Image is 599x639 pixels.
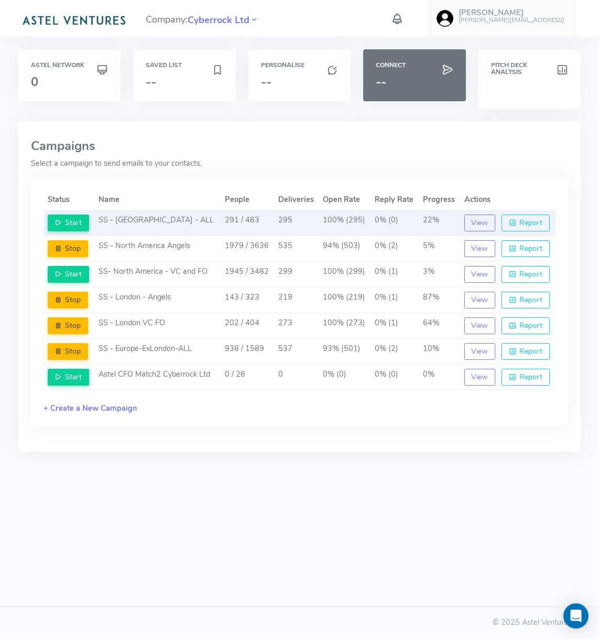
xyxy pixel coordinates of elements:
[502,266,550,283] button: Report
[94,338,221,364] td: SS - Europe-ExLondon-ALL
[459,17,564,24] h6: [PERSON_NAME][EMAIL_ADDRESS]
[371,338,419,364] td: 0% (2)
[464,215,496,231] button: View
[419,236,460,261] td: 5%
[502,240,550,257] button: Report
[221,338,274,364] td: 938 / 1589
[419,261,460,287] td: 3%
[274,236,319,261] td: 535
[274,190,319,210] th: Deliveries
[502,317,550,334] button: Report
[221,364,274,390] td: 0 / 26
[371,261,419,287] td: 0% (1)
[274,313,319,338] td: 273
[319,364,371,390] td: 0% (0)
[459,8,564,17] h5: [PERSON_NAME]
[419,364,460,390] td: 0%
[94,261,221,287] td: SS- North America - VC and FO
[94,210,221,236] td: SS - [GEOGRAPHIC_DATA] - ALL
[419,313,460,338] td: 64%
[371,210,419,236] td: 0% (0)
[371,190,419,210] th: Reply Rate
[31,158,569,169] p: Select a campaign to send emails to your contacts.
[491,62,569,76] h6: Pitch Deck Analysis
[319,313,371,338] td: 100% (273)
[94,236,221,261] td: SS - North America Angels
[221,287,274,313] td: 143 / 323
[48,343,89,360] button: Stop
[48,266,90,283] button: Start
[274,261,319,287] td: 299
[274,338,319,364] td: 537
[376,75,453,89] h3: --
[464,292,496,308] button: View
[221,313,274,338] td: 202 / 404
[464,343,496,360] button: View
[464,369,496,386] button: View
[460,190,556,210] th: Actions
[502,369,550,386] button: Report
[502,215,550,231] button: Report
[502,343,550,360] button: Report
[319,261,371,287] td: 100% (299)
[464,240,496,257] button: View
[261,75,339,89] h3: --
[319,210,371,236] td: 100% (295)
[146,62,223,69] h6: Saved List
[319,236,371,261] td: 94% (503)
[48,215,90,231] button: Start
[48,369,90,386] button: Start
[48,292,89,308] button: Stop
[319,190,371,210] th: Open Rate
[319,338,371,364] td: 93% (501)
[13,617,586,629] div: © 2025 Astel Ventures Ltd.
[94,287,221,313] td: SS - London - Angels
[563,603,589,629] div: Open Intercom Messenger
[437,10,453,27] img: user-image
[261,62,339,69] h6: Personalise
[221,210,274,236] td: 291 / 483
[464,317,496,334] button: View
[371,236,419,261] td: 0% (2)
[371,364,419,390] td: 0% (0)
[94,313,221,338] td: SS - London VC FO
[274,287,319,313] td: 219
[464,266,496,283] button: View
[221,190,274,210] th: People
[319,287,371,313] td: 100% (219)
[94,190,221,210] th: Name
[419,338,460,364] td: 10%
[371,287,419,313] td: 0% (1)
[48,240,89,257] button: Stop
[146,73,156,90] span: --
[146,9,259,28] span: Company:
[419,190,460,210] th: Progress
[221,261,274,287] td: 1945 / 3482
[221,236,274,261] td: 1979 / 3636
[419,210,460,236] td: 22%
[371,313,419,338] td: 0% (1)
[376,62,453,69] h6: Connect
[274,210,319,236] td: 295
[188,13,249,27] span: Cyberrock Ltd
[274,364,319,390] td: 0
[94,364,221,390] td: Astel CFO Match2 Cyberrock Ltd
[419,287,460,313] td: 87%
[31,139,569,153] h3: Campaigns
[188,13,249,26] a: Cyberrock Ltd
[43,190,94,210] th: Status
[31,73,38,90] span: 0
[43,403,137,413] a: + Create a New Campaign
[48,317,89,334] button: Stop
[31,62,108,69] h6: Astel Network
[502,292,550,308] button: Report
